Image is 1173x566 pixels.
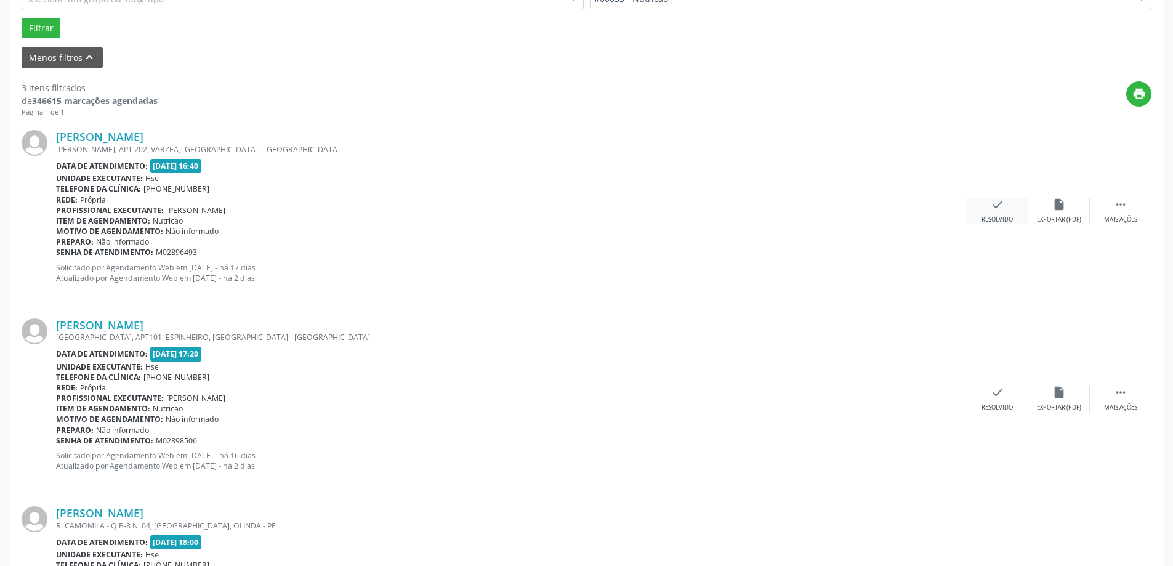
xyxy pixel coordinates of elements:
div: R. CAMOMILA - Q B-8 N. 04, [GEOGRAPHIC_DATA], OLINDA - PE [56,520,967,531]
b: Item de agendamento: [56,403,150,414]
b: Data de atendimento: [56,161,148,171]
i: check [991,386,1004,399]
b: Telefone da clínica: [56,372,141,382]
span: M02896493 [156,247,197,257]
b: Preparo: [56,425,94,435]
span: [DATE] 17:20 [150,347,202,361]
span: Não informado [96,237,149,247]
b: Telefone da clínica: [56,184,141,194]
span: [PERSON_NAME] [166,393,225,403]
b: Senha de atendimento: [56,435,153,446]
b: Rede: [56,195,78,205]
div: Resolvido [982,403,1013,412]
div: Exportar (PDF) [1037,216,1081,224]
span: [PHONE_NUMBER] [143,184,209,194]
span: Não informado [96,425,149,435]
span: Própria [80,195,106,205]
div: Exportar (PDF) [1037,403,1081,412]
img: img [22,506,47,532]
span: Não informado [166,414,219,424]
span: Própria [80,382,106,393]
span: [PERSON_NAME] [166,205,225,216]
span: [PHONE_NUMBER] [143,372,209,382]
i:  [1114,198,1127,211]
i: print [1132,87,1146,100]
b: Rede: [56,382,78,393]
i: keyboard_arrow_up [83,51,96,64]
b: Data de atendimento: [56,349,148,359]
span: Hse [145,362,159,372]
p: Solicitado por Agendamento Web em [DATE] - há 17 dias Atualizado por Agendamento Web em [DATE] - ... [56,262,967,283]
i: insert_drive_file [1052,198,1066,211]
span: Nutricao [153,216,183,226]
p: Solicitado por Agendamento Web em [DATE] - há 16 dias Atualizado por Agendamento Web em [DATE] - ... [56,450,967,471]
b: Profissional executante: [56,205,164,216]
i: check [991,198,1004,211]
div: [PERSON_NAME], APT 202, VARZEA, [GEOGRAPHIC_DATA] - [GEOGRAPHIC_DATA] [56,144,967,155]
span: Nutricao [153,403,183,414]
i:  [1114,386,1127,399]
div: [GEOGRAPHIC_DATA], APT101, ESPINHEIRO, [GEOGRAPHIC_DATA] - [GEOGRAPHIC_DATA] [56,332,967,342]
span: [DATE] 18:00 [150,535,202,549]
b: Unidade executante: [56,549,143,560]
a: [PERSON_NAME] [56,318,143,332]
div: Página 1 de 1 [22,107,158,118]
b: Senha de atendimento: [56,247,153,257]
span: M02898506 [156,435,197,446]
b: Item de agendamento: [56,216,150,226]
img: img [22,130,47,156]
div: 3 itens filtrados [22,81,158,94]
b: Motivo de agendamento: [56,226,163,237]
span: Não informado [166,226,219,237]
i: insert_drive_file [1052,386,1066,399]
div: Mais ações [1104,216,1137,224]
img: img [22,318,47,344]
span: [DATE] 16:40 [150,159,202,173]
span: Hse [145,549,159,560]
b: Profissional executante: [56,393,164,403]
b: Unidade executante: [56,362,143,372]
div: Resolvido [982,216,1013,224]
div: Mais ações [1104,403,1137,412]
button: print [1126,81,1151,107]
a: [PERSON_NAME] [56,506,143,520]
strong: 346615 marcações agendadas [32,95,158,107]
button: Filtrar [22,18,60,39]
a: [PERSON_NAME] [56,130,143,144]
button: Menos filtroskeyboard_arrow_up [22,47,103,68]
div: de [22,94,158,107]
b: Motivo de agendamento: [56,414,163,424]
b: Preparo: [56,237,94,247]
b: Data de atendimento: [56,537,148,548]
b: Unidade executante: [56,173,143,184]
span: Hse [145,173,159,184]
